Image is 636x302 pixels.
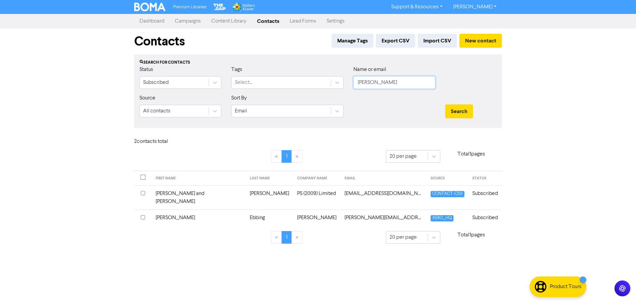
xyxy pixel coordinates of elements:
td: [PERSON_NAME] [293,210,341,226]
div: Subscribed [143,79,169,87]
a: Settings [321,15,350,28]
label: Name or email [353,66,386,74]
div: Select... [235,79,252,87]
th: STATUS [468,171,502,186]
a: Content Library [206,15,252,28]
label: Status [139,66,153,74]
button: Export CSV [376,34,415,48]
td: philandsophie@hotmail.com [341,185,427,210]
img: The Gap [212,3,227,11]
p: Total 1 pages [440,150,502,158]
button: Search [445,104,473,118]
div: 20 per page [390,152,417,160]
div: All contacts [143,107,170,115]
span: CONTACT-CSV [431,191,464,197]
th: FIRST NAME [152,171,246,186]
span: Premium Libraries: [173,5,207,9]
td: Subscribed [468,210,502,226]
th: LAST NAME [246,171,293,186]
a: Contacts [252,15,285,28]
p: Total 1 pages [440,231,502,239]
span: XERO_HQ [431,215,453,221]
label: Sort By [231,94,247,102]
a: Lead Forms [285,15,321,28]
img: Wolters Kluwer [232,3,254,11]
img: BOMA Logo [134,3,165,11]
label: Tags [231,66,242,74]
h1: Contacts [134,34,185,49]
button: Import CSV [418,34,457,48]
td: [PERSON_NAME] [152,210,246,226]
button: Manage Tags [332,34,373,48]
th: COMPANY NAME [293,171,341,186]
th: SOURCE [427,171,468,186]
label: Source [139,94,155,102]
button: New contact [459,34,502,48]
a: Page 1 is your current page [282,150,292,163]
td: PS (2009) Limited [293,185,341,210]
th: EMAIL [341,171,427,186]
a: Dashboard [134,15,170,28]
td: Subscribed [468,185,502,210]
iframe: Chat Widget [603,270,636,302]
div: Search for contacts [139,60,497,66]
div: Email [235,107,247,115]
a: Page 1 is your current page [282,231,292,244]
td: [PERSON_NAME] [246,185,293,210]
h6: 2 contact s total [134,139,187,145]
div: 20 per page [390,233,417,241]
td: [PERSON_NAME] and [PERSON_NAME] [152,185,246,210]
a: [PERSON_NAME] [448,2,502,12]
a: Support & Resources [386,2,448,12]
a: Campaigns [170,15,206,28]
td: Ebbing [246,210,293,226]
td: sophie.ebbing@gmail.com [341,210,427,226]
